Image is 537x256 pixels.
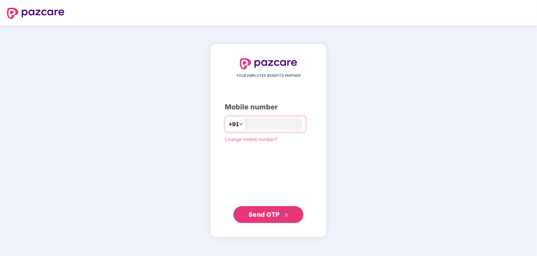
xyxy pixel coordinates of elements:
[225,136,278,142] a: Change mobile number?
[225,102,312,113] div: Mobile number
[7,8,64,19] img: logo
[240,58,297,69] img: logo
[249,211,280,218] span: Send OTP
[237,73,301,79] span: YOUR EMPLOYEE BENEFITS PARTNER
[229,120,239,129] span: +91
[233,206,304,223] button: Send OTPdouble-right
[284,213,289,217] span: double-right
[239,122,243,126] span: down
